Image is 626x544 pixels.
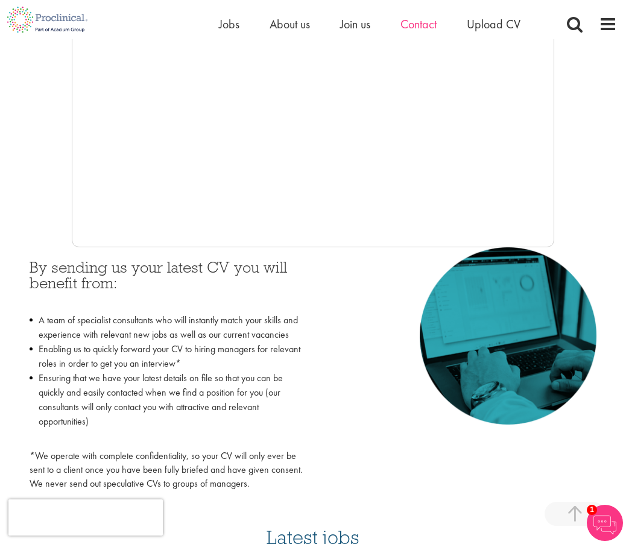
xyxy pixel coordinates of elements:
[30,342,304,371] li: Enabling us to quickly forward your CV to hiring managers for relevant roles in order to get you ...
[30,449,304,491] p: *We operate with complete confidentiality, so your CV will only ever be sent to a client once you...
[340,16,370,32] a: Join us
[587,505,597,515] span: 1
[30,371,304,443] li: Ensuring that we have your latest details on file so that you can be quickly and easily contacted...
[587,505,623,541] img: Chatbot
[30,313,304,342] li: A team of specialist consultants who will instantly match your skills and experience with relevan...
[400,16,437,32] a: Contact
[30,259,304,307] h3: By sending us your latest CV you will benefit from:
[270,16,310,32] a: About us
[8,499,163,536] iframe: reCAPTCHA
[219,16,239,32] a: Jobs
[467,16,520,32] a: Upload CV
